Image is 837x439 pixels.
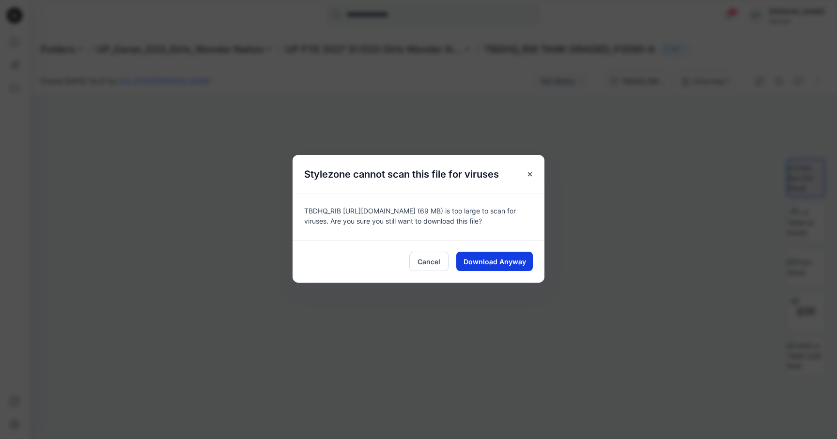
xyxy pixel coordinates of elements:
span: Download Anyway [464,257,526,267]
button: Close [521,166,539,183]
h5: Stylezone cannot scan this file for viruses [293,155,511,194]
div: TBDHQ_RIB [URL][DOMAIN_NAME] (69 MB) is too large to scan for viruses. Are you sure you still wan... [293,194,544,240]
span: Cancel [418,257,440,267]
button: Cancel [409,252,449,271]
button: Download Anyway [456,252,533,271]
